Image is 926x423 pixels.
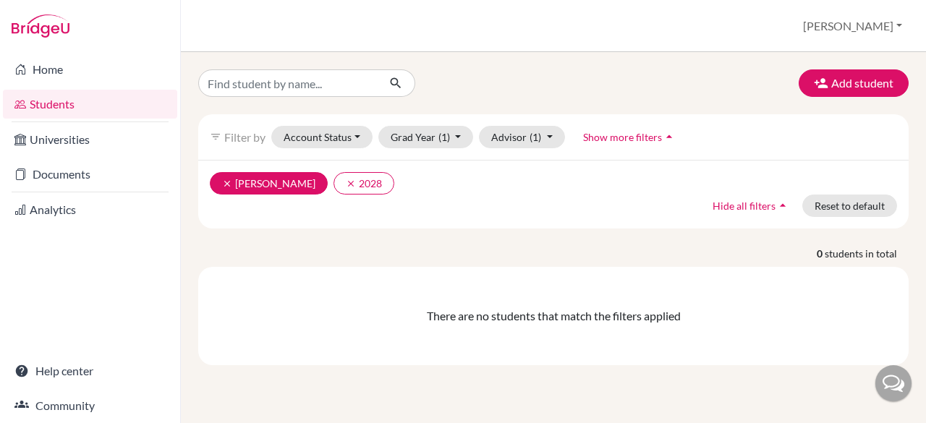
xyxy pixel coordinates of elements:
button: Advisor(1) [479,126,565,148]
a: Universities [3,125,177,154]
i: arrow_drop_up [776,198,790,213]
a: Community [3,391,177,420]
button: Show more filtersarrow_drop_up [571,126,689,148]
i: arrow_drop_up [662,129,676,144]
button: clear[PERSON_NAME] [210,172,328,195]
span: students in total [825,246,909,261]
a: Analytics [3,195,177,224]
i: clear [222,179,232,189]
i: filter_list [210,131,221,142]
button: Account Status [271,126,373,148]
button: Reset to default [802,195,897,217]
a: Help center [3,356,177,385]
a: Home [3,55,177,84]
span: Filter by [224,130,266,144]
span: Hide all filters [713,200,776,212]
button: clear2028 [334,172,394,195]
input: Find student by name... [198,69,378,97]
button: Grad Year(1) [378,126,474,148]
span: (1) [530,131,541,143]
span: (1) [438,131,450,143]
i: clear [346,179,356,189]
a: Students [3,90,177,119]
button: Add student [799,69,909,97]
img: Bridge-U [12,14,69,38]
div: There are no students that match the filters applied [210,307,897,325]
strong: 0 [817,246,825,261]
button: [PERSON_NAME] [797,12,909,40]
span: Show more filters [583,131,662,143]
span: Help [33,10,62,23]
button: Hide all filtersarrow_drop_up [700,195,802,217]
a: Documents [3,160,177,189]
